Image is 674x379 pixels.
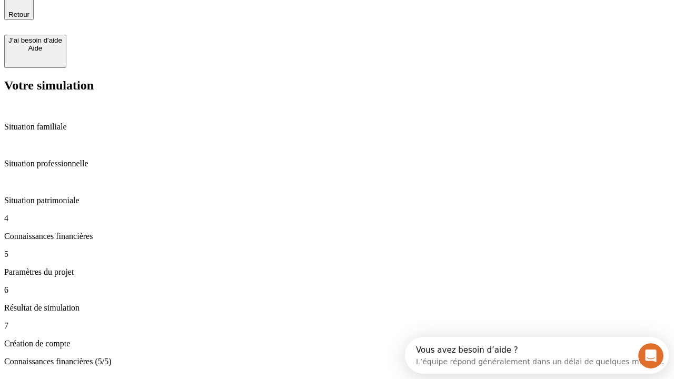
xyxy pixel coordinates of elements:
p: Connaissances financières [4,232,670,241]
div: L’équipe répond généralement dans un délai de quelques minutes. [11,17,259,28]
p: Situation professionnelle [4,159,670,168]
div: Ouvrir le Messenger Intercom [4,4,290,33]
p: Paramètres du projet [4,267,670,277]
p: 7 [4,321,670,331]
span: Retour [8,11,29,18]
div: J’ai besoin d'aide [8,36,62,44]
p: Situation patrimoniale [4,196,670,205]
iframe: Intercom live chat discovery launcher [405,337,669,374]
p: Connaissances financières (5/5) [4,357,670,366]
p: Résultat de simulation [4,303,670,313]
div: Vous avez besoin d’aide ? [11,9,259,17]
button: J’ai besoin d'aideAide [4,35,66,68]
p: 5 [4,250,670,259]
div: Aide [8,44,62,52]
p: Création de compte [4,339,670,348]
h2: Votre simulation [4,78,670,93]
iframe: Intercom live chat [638,343,663,368]
p: 6 [4,285,670,295]
p: 4 [4,214,670,223]
p: Situation familiale [4,122,670,132]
